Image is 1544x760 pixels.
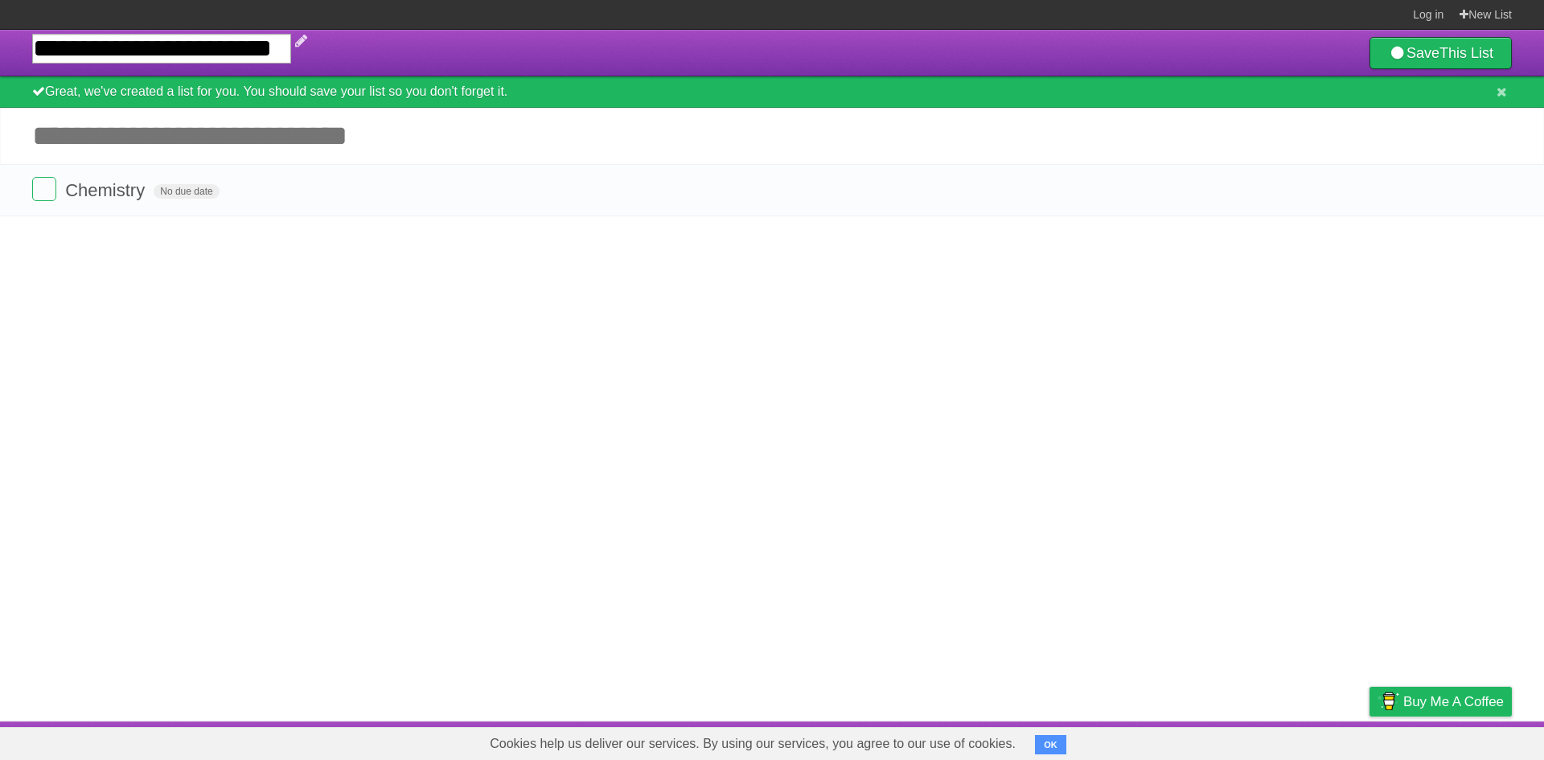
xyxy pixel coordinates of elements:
[1294,725,1329,756] a: Terms
[1439,45,1493,61] b: This List
[32,177,56,201] label: Done
[1369,687,1512,717] a: Buy me a coffee
[1209,725,1274,756] a: Developers
[1411,725,1512,756] a: Suggest a feature
[474,728,1032,760] span: Cookies help us deliver our services. By using our services, you agree to our use of cookies.
[1378,688,1399,715] img: Buy me a coffee
[1349,725,1390,756] a: Privacy
[1035,735,1066,754] button: OK
[154,184,219,199] span: No due date
[65,180,149,200] span: Chemistry
[1369,37,1512,69] a: SaveThis List
[1403,688,1504,716] span: Buy me a coffee
[1156,725,1189,756] a: About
